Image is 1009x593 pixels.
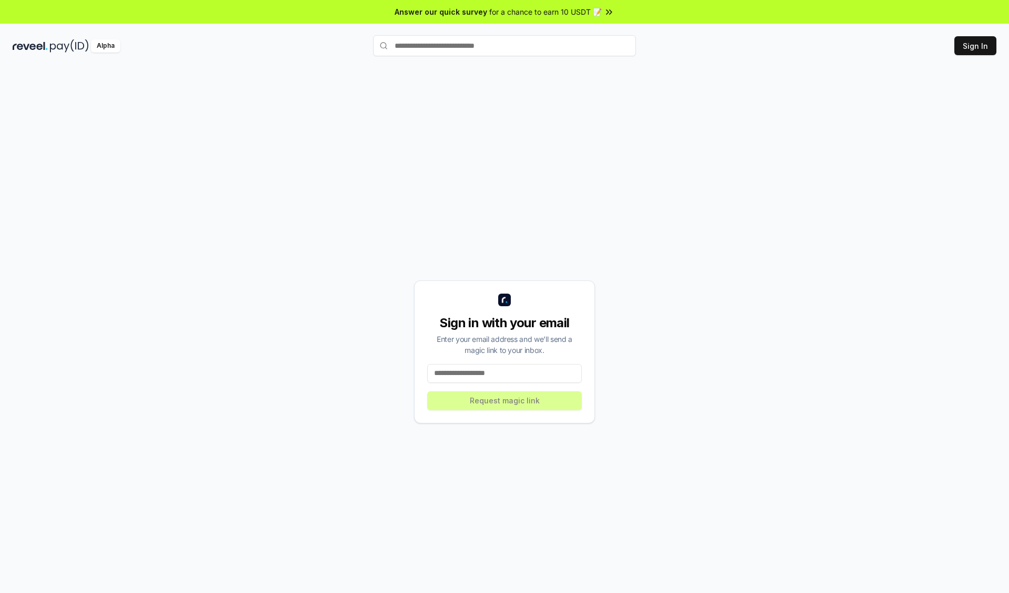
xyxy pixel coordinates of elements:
span: Answer our quick survey [395,6,487,17]
img: logo_small [498,294,511,306]
img: pay_id [50,39,89,53]
div: Sign in with your email [427,315,582,331]
img: reveel_dark [13,39,48,53]
button: Sign In [954,36,996,55]
span: for a chance to earn 10 USDT 📝 [489,6,602,17]
div: Enter your email address and we’ll send a magic link to your inbox. [427,334,582,356]
div: Alpha [91,39,120,53]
